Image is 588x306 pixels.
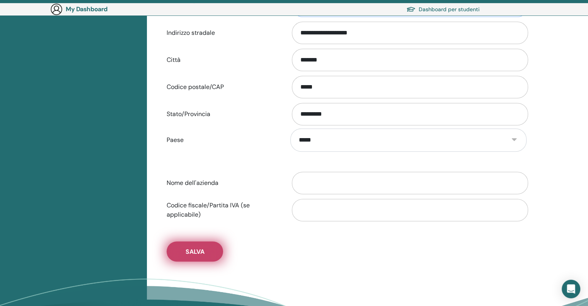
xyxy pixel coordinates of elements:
[562,280,580,298] div: Open Intercom Messenger
[186,248,205,256] span: Salva
[406,4,480,15] a: Dashboard per studenti
[161,53,285,67] label: Città
[161,198,285,222] label: Codice fiscale/Partita IVA (se applicabile)
[161,133,285,147] label: Paese
[50,3,63,15] img: generic-user-icon.jpg
[167,241,223,262] button: Salva
[66,5,143,13] h3: My Dashboard
[161,176,285,190] label: Nome dell'azienda
[161,107,285,121] label: Stato/Provincia
[406,6,416,13] img: graduation-cap.svg
[161,26,285,40] label: Indirizzo stradale
[161,80,285,94] label: Codice postale/CAP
